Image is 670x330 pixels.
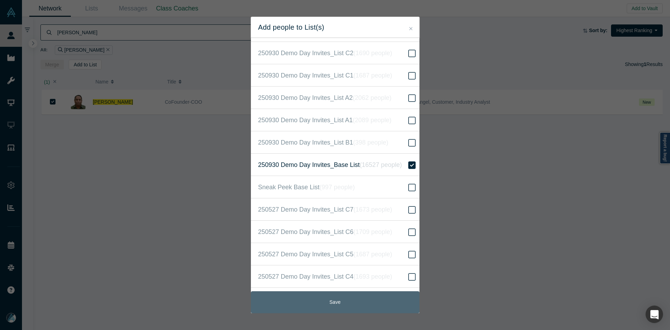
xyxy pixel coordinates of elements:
[258,115,392,125] span: 250930 Demo Day Invites_List A1
[258,160,402,170] span: 250930 Demo Day Invites_Base List
[353,228,392,235] i: ( 1709 people )
[353,206,392,213] i: ( 1673 people )
[320,184,355,191] i: ( 997 people )
[353,50,392,57] i: ( 1690 people )
[258,23,412,31] h2: Add people to List(s)
[353,117,392,124] i: ( 2089 people )
[407,25,415,33] button: Close
[353,273,392,280] i: ( 1693 people )
[258,182,355,192] span: Sneak Peek Base List
[258,227,392,237] span: 250527 Demo Day Invites_List C6
[258,71,392,80] span: 250930 Demo Day Invites_List C1
[353,94,392,101] i: ( 2062 people )
[258,205,392,214] span: 250527 Demo Day Invites_List C7
[353,251,392,258] i: ( 1687 people )
[353,139,388,146] i: ( 398 people )
[258,93,392,103] span: 250930 Demo Day Invites_List A2
[360,161,402,168] i: ( 16527 people )
[353,72,392,79] i: ( 1687 people )
[258,272,392,281] span: 250527 Demo Day Invites_List C4
[258,138,388,147] span: 250930 Demo Day Invites_List B1
[258,249,392,259] span: 250527 Demo Day Invites_List C5
[258,48,392,58] span: 250930 Demo Day Invites_List C2
[251,291,419,313] button: Save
